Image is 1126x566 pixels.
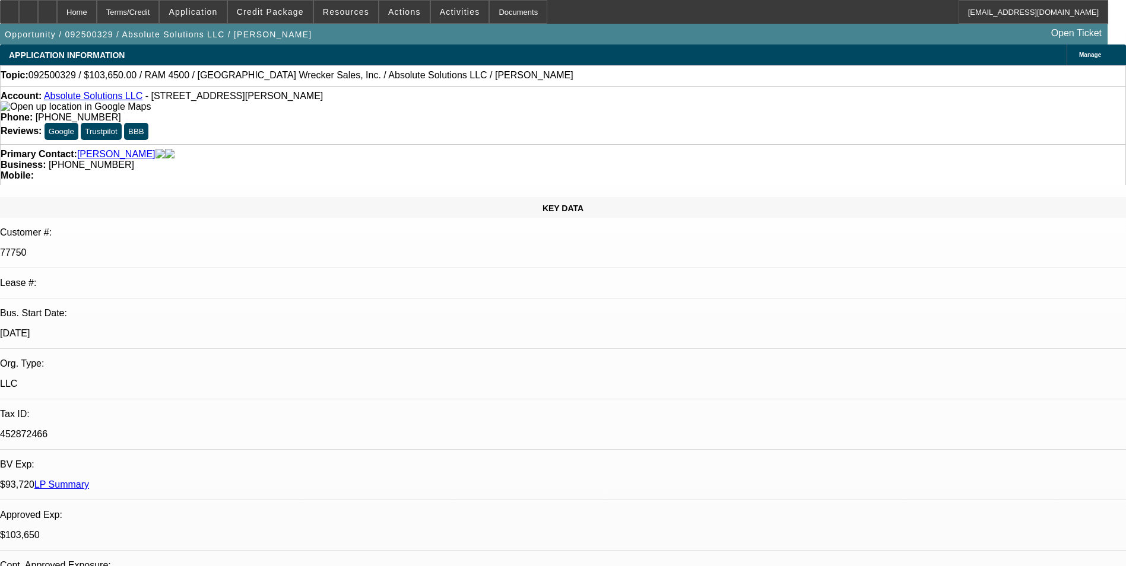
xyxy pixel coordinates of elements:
span: Credit Package [237,7,304,17]
a: [PERSON_NAME] [77,149,156,160]
img: linkedin-icon.png [165,149,175,160]
img: Open up location in Google Maps [1,101,151,112]
button: Resources [314,1,378,23]
button: Trustpilot [81,123,121,140]
button: Actions [379,1,430,23]
a: LP Summary [34,479,89,489]
strong: Business: [1,160,46,170]
span: 092500329 / $103,650.00 / RAM 4500 / [GEOGRAPHIC_DATA] Wrecker Sales, Inc. / Absolute Solutions L... [28,70,573,81]
strong: Reviews: [1,126,42,136]
span: - [STREET_ADDRESS][PERSON_NAME] [145,91,323,101]
button: Activities [431,1,489,23]
a: Open Ticket [1046,23,1106,43]
span: Activities [440,7,480,17]
span: [PHONE_NUMBER] [36,112,121,122]
button: Application [160,1,226,23]
span: [PHONE_NUMBER] [49,160,134,170]
strong: Topic: [1,70,28,81]
a: Absolute Solutions LLC [44,91,142,101]
a: View Google Maps [1,101,151,112]
img: facebook-icon.png [156,149,165,160]
span: Actions [388,7,421,17]
strong: Mobile: [1,170,34,180]
span: Resources [323,7,369,17]
span: Opportunity / 092500329 / Absolute Solutions LLC / [PERSON_NAME] [5,30,312,39]
span: KEY DATA [543,203,583,213]
span: Manage [1079,52,1101,58]
button: BBB [124,123,148,140]
span: Application [169,7,217,17]
button: Google [45,123,78,140]
strong: Phone: [1,112,33,122]
strong: Primary Contact: [1,149,77,160]
button: Credit Package [228,1,313,23]
strong: Account: [1,91,42,101]
span: APPLICATION INFORMATION [9,50,125,60]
